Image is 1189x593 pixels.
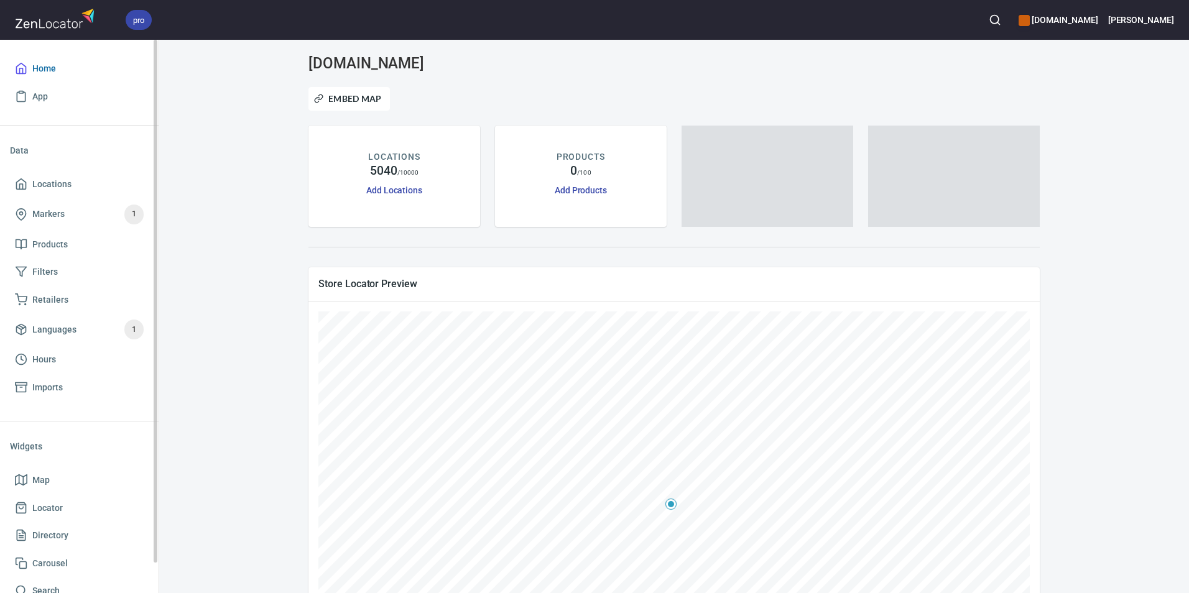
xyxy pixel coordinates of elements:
span: Store Locator Preview [318,277,1030,290]
button: Search [981,6,1009,34]
a: Retailers [10,286,149,314]
h4: 0 [570,163,577,178]
a: Map [10,466,149,494]
p: PRODUCTS [557,150,606,163]
p: / 100 [577,168,591,177]
div: Manage your apps [1019,6,1098,34]
span: Directory [32,528,68,543]
h4: 5040 [370,163,397,178]
button: color-CE600E [1019,15,1030,26]
h6: [PERSON_NAME] [1108,13,1174,27]
span: Filters [32,264,58,280]
span: Imports [32,380,63,395]
a: App [10,83,149,111]
span: Markers [32,206,65,222]
a: Markers1 [10,198,149,231]
img: zenlocator [15,5,98,32]
p: / 10000 [397,168,419,177]
a: Products [10,231,149,259]
span: App [32,89,48,104]
a: Languages1 [10,313,149,346]
li: Widgets [10,431,149,461]
span: 1 [124,207,144,221]
span: pro [126,14,152,27]
span: Hours [32,352,56,367]
a: Locations [10,170,149,198]
button: [PERSON_NAME] [1108,6,1174,34]
a: Add Products [555,185,607,195]
span: Carousel [32,556,68,571]
span: Locations [32,177,72,192]
a: Add Locations [366,185,422,195]
a: Hours [10,346,149,374]
span: Locator [32,500,63,516]
h3: [DOMAIN_NAME] [308,55,542,72]
button: Embed Map [308,87,390,111]
span: Map [32,472,50,488]
a: Carousel [10,549,149,577]
span: Retailers [32,292,68,308]
p: LOCATIONS [368,150,420,163]
a: Home [10,55,149,83]
a: Filters [10,258,149,286]
li: Data [10,136,149,165]
span: Home [32,61,56,76]
h6: [DOMAIN_NAME] [1019,13,1098,27]
span: 1 [124,323,144,337]
span: Languages [32,322,76,338]
div: pro [126,10,152,30]
a: Locator [10,494,149,522]
span: Embed Map [317,91,382,106]
a: Directory [10,522,149,549]
a: Imports [10,374,149,402]
span: Products [32,237,68,252]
